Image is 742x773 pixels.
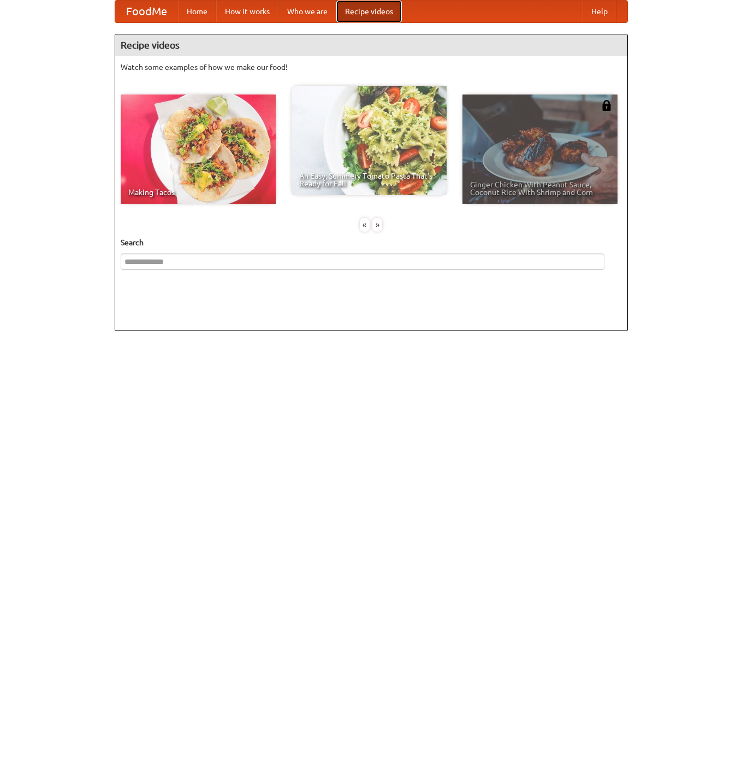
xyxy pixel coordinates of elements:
h5: Search [121,237,622,248]
a: How it works [216,1,278,22]
a: Recipe videos [336,1,402,22]
span: Making Tacos [128,188,268,196]
a: Help [583,1,616,22]
a: An Easy, Summery Tomato Pasta That's Ready for Fall [292,86,447,195]
a: Making Tacos [121,95,276,204]
a: Home [178,1,216,22]
a: FoodMe [115,1,178,22]
img: 483408.png [601,100,612,111]
h4: Recipe videos [115,34,627,56]
div: » [372,218,382,232]
span: An Easy, Summery Tomato Pasta That's Ready for Fall [299,172,439,187]
a: Who we are [278,1,336,22]
p: Watch some examples of how we make our food! [121,62,622,73]
div: « [360,218,370,232]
